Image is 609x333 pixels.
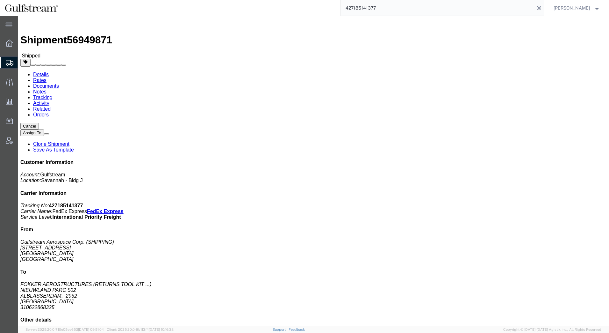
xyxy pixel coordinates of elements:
[78,328,104,331] span: [DATE] 09:51:04
[107,328,174,331] span: Client: 2025.20.0-8b113f4
[553,4,600,12] button: [PERSON_NAME]
[18,16,609,326] iframe: FS Legacy Container
[149,328,174,331] span: [DATE] 10:16:38
[25,328,104,331] span: Server: 2025.20.0-710e05ee653
[273,328,289,331] a: Support
[554,4,590,11] span: Kimberly Printup
[4,3,58,13] img: logo
[341,0,534,16] input: Search for shipment number, reference number
[289,328,305,331] a: Feedback
[503,327,601,332] span: Copyright © [DATE]-[DATE] Agistix Inc., All Rights Reserved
